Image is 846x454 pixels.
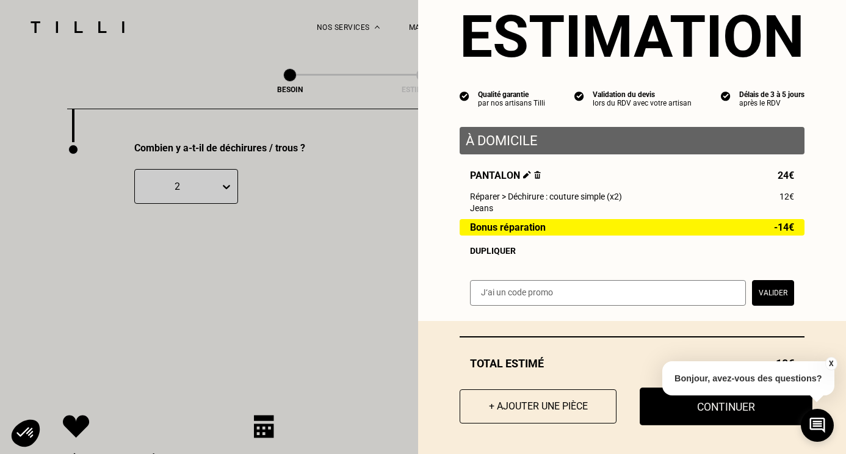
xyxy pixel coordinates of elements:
span: Bonus réparation [470,222,546,232]
span: -14€ [774,222,794,232]
span: Jeans [470,203,493,213]
button: Valider [752,280,794,306]
div: Total estimé [460,357,804,370]
p: À domicile [466,133,798,148]
img: Éditer [523,171,531,179]
button: X [825,357,837,370]
div: Validation du devis [593,90,692,99]
div: par nos artisans Tilli [478,99,545,107]
img: icon list info [460,90,469,101]
img: icon list info [721,90,731,101]
section: Estimation [460,2,804,71]
img: Supprimer [534,171,541,179]
div: lors du RDV avec votre artisan [593,99,692,107]
div: après le RDV [739,99,804,107]
button: Continuer [640,387,812,425]
img: icon list info [574,90,584,101]
p: Bonjour, avez-vous des questions? [662,361,834,395]
button: + Ajouter une pièce [460,389,616,423]
span: Réparer > Déchirure : couture simple (x2) [470,192,622,201]
div: Qualité garantie [478,90,545,99]
input: J‘ai un code promo [470,280,746,306]
span: 12€ [779,192,794,201]
span: 24€ [778,170,794,181]
span: Pantalon [470,170,541,181]
div: Dupliquer [470,246,794,256]
div: Délais de 3 à 5 jours [739,90,804,99]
